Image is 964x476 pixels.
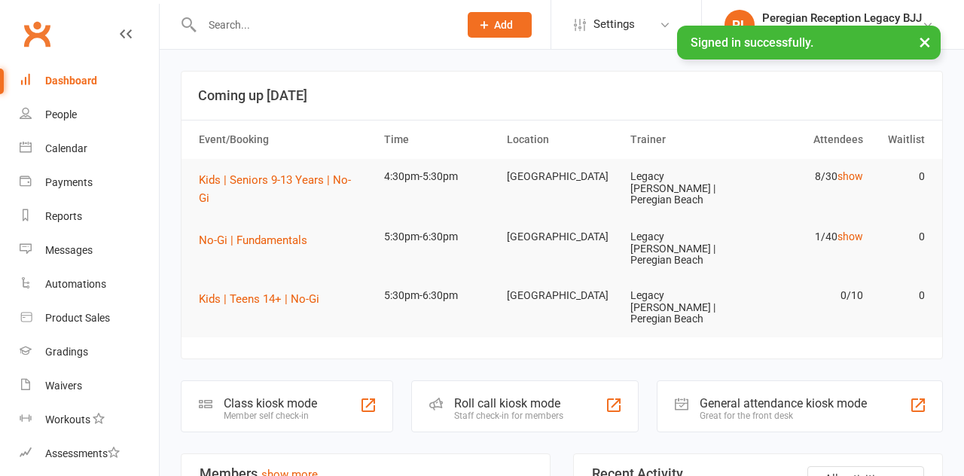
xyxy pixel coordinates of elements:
[45,278,106,290] div: Automations
[377,159,501,194] td: 4:30pm-5:30pm
[20,403,159,437] a: Workouts
[837,230,863,243] a: show
[199,233,307,247] span: No-Gi | Fundamentals
[20,98,159,132] a: People
[500,159,624,194] td: [GEOGRAPHIC_DATA]
[377,278,501,313] td: 5:30pm-6:30pm
[20,267,159,301] a: Automations
[911,26,938,58] button: ×
[746,219,870,255] td: 1/40
[20,335,159,369] a: Gradings
[45,447,120,459] div: Assessments
[746,159,870,194] td: 8/30
[45,346,88,358] div: Gradings
[454,396,563,410] div: Roll call kiosk mode
[45,142,87,154] div: Calendar
[45,413,90,426] div: Workouts
[192,121,377,159] th: Event/Booking
[18,15,56,53] a: Clubworx
[20,166,159,200] a: Payments
[199,292,319,306] span: Kids | Teens 14+ | No-Gi
[197,14,448,35] input: Search...
[500,278,624,313] td: [GEOGRAPHIC_DATA]
[45,108,77,121] div: People
[746,278,870,313] td: 0/10
[624,159,747,218] td: Legacy [PERSON_NAME] | Peregian Beach
[837,170,863,182] a: show
[870,121,932,159] th: Waitlist
[224,410,317,421] div: Member self check-in
[20,233,159,267] a: Messages
[500,219,624,255] td: [GEOGRAPHIC_DATA]
[377,219,501,255] td: 5:30pm-6:30pm
[746,121,870,159] th: Attendees
[725,10,755,40] div: PL
[20,301,159,335] a: Product Sales
[624,121,747,159] th: Trainer
[20,369,159,403] a: Waivers
[700,396,867,410] div: General attendance kiosk mode
[762,25,922,38] div: Legacy [PERSON_NAME]
[224,396,317,410] div: Class kiosk mode
[20,132,159,166] a: Calendar
[45,244,93,256] div: Messages
[198,88,926,103] h3: Coming up [DATE]
[691,35,813,50] span: Signed in successfully.
[199,173,351,205] span: Kids | Seniors 9-13 Years | No-Gi
[762,11,922,25] div: Peregian Reception Legacy BJJ
[468,12,532,38] button: Add
[20,437,159,471] a: Assessments
[199,231,318,249] button: No-Gi | Fundamentals
[199,171,371,207] button: Kids | Seniors 9-13 Years | No-Gi
[624,219,747,278] td: Legacy [PERSON_NAME] | Peregian Beach
[624,278,747,337] td: Legacy [PERSON_NAME] | Peregian Beach
[593,8,635,41] span: Settings
[494,19,513,31] span: Add
[20,200,159,233] a: Reports
[199,290,330,308] button: Kids | Teens 14+ | No-Gi
[454,410,563,421] div: Staff check-in for members
[500,121,624,159] th: Location
[700,410,867,421] div: Great for the front desk
[870,278,932,313] td: 0
[870,159,932,194] td: 0
[20,64,159,98] a: Dashboard
[45,210,82,222] div: Reports
[377,121,501,159] th: Time
[45,312,110,324] div: Product Sales
[45,176,93,188] div: Payments
[45,75,97,87] div: Dashboard
[45,380,82,392] div: Waivers
[870,219,932,255] td: 0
